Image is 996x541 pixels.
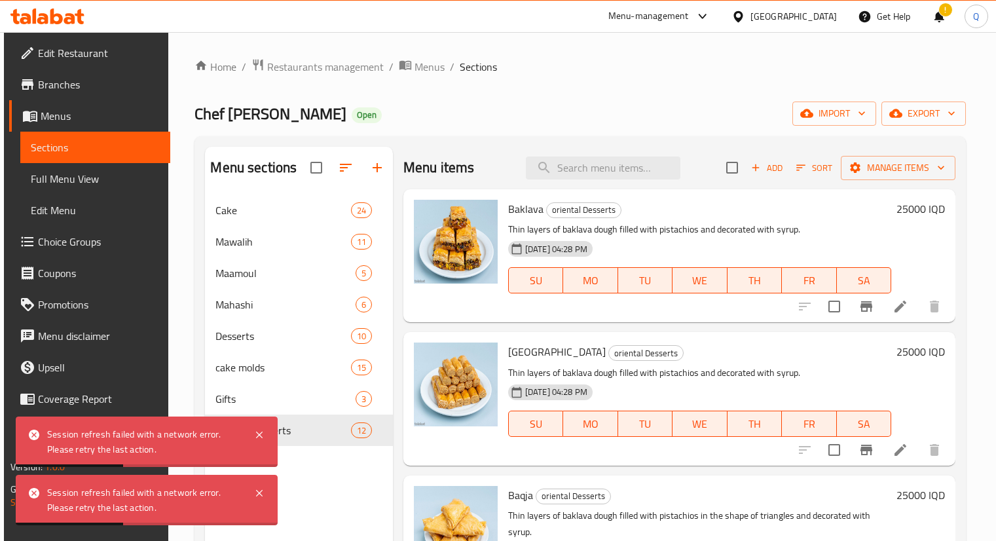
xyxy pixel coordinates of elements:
a: Menu disclaimer [9,320,170,352]
span: MO [568,415,612,434]
p: Thin layers of baklava dough filled with pistachios and decorated with syrup. [508,221,891,238]
a: Edit Restaurant [9,37,170,69]
span: SA [842,415,886,434]
span: 12 [352,424,371,437]
span: cake molds [215,360,350,375]
h6: 25000 IQD [896,486,945,504]
span: Sections [460,59,497,75]
span: Manage items [851,160,945,176]
div: oriental Desserts12 [205,415,392,446]
span: oriental Desserts [547,202,621,217]
img: Burma [414,343,498,426]
span: WE [678,415,722,434]
span: Menus [41,108,160,124]
span: [GEOGRAPHIC_DATA] [508,342,606,362]
span: TU [623,415,667,434]
span: Coupons [38,265,160,281]
div: [GEOGRAPHIC_DATA] [750,9,837,24]
span: 6 [356,299,371,311]
a: Grocery Checklist [9,415,170,446]
span: Restaurants management [267,59,384,75]
div: Menu-management [608,9,689,24]
a: Support.OpsPlatform [10,494,94,511]
button: Sort [793,158,836,178]
button: export [881,102,966,126]
span: Version: [10,458,43,476]
button: TH [728,267,782,293]
span: import [803,105,866,122]
span: FR [787,415,831,434]
span: TH [733,271,777,290]
button: TU [618,411,673,437]
div: items [351,422,372,438]
p: Thin layers of baklava dough filled with pistachios and decorated with syrup. [508,365,891,381]
span: Chef [PERSON_NAME] [194,99,346,128]
a: Edit menu item [893,299,908,314]
div: Mawalih11 [205,226,392,257]
div: items [351,234,372,250]
span: Menu disclaimer [38,328,160,344]
div: Mahashi6 [205,289,392,320]
a: Choice Groups [9,226,170,257]
span: Baklava [508,199,544,219]
span: WE [678,271,722,290]
h6: 25000 IQD [896,343,945,361]
span: SU [514,271,558,290]
span: Q [973,9,979,24]
button: FR [782,411,836,437]
span: Select section [718,154,746,181]
button: Add [746,158,788,178]
a: Menus [399,58,445,75]
span: TH [733,415,777,434]
span: Promotions [38,297,160,312]
a: Upsell [9,352,170,383]
div: Maamoul5 [205,257,392,289]
span: Mahashi [215,297,355,312]
a: Restaurants management [251,58,384,75]
span: Baqja [508,485,533,505]
a: Full Menu View [20,163,170,195]
div: Open [352,107,382,123]
h2: Menu items [403,158,475,177]
button: SU [508,411,563,437]
span: Edit Menu [31,202,160,218]
button: WE [673,267,727,293]
button: Branch-specific-item [851,291,882,322]
span: Open [352,109,382,121]
button: MO [563,411,618,437]
button: SA [837,267,891,293]
span: SU [514,415,558,434]
div: Maamoul [215,265,355,281]
button: FR [782,267,836,293]
span: Get support on: [10,481,71,498]
a: Sections [20,132,170,163]
span: 15 [352,362,371,374]
span: 3 [356,393,371,405]
button: SU [508,267,563,293]
span: 11 [352,236,371,248]
button: Branch-specific-item [851,434,882,466]
p: Thin layers of baklava dough filled with pistachios in the shape of triangles and decorated with ... [508,508,891,540]
div: oriental Desserts [215,422,350,438]
div: cake molds15 [205,352,392,383]
span: Sort [796,160,832,176]
h6: 25000 IQD [896,200,945,218]
span: Edit Restaurant [38,45,160,61]
span: Sections [31,140,160,155]
h2: Menu sections [210,158,297,177]
a: Home [194,59,236,75]
li: / [242,59,246,75]
span: Sort items [788,158,841,178]
span: Sort sections [330,152,361,183]
span: 24 [352,204,371,217]
div: oriental Desserts [536,489,611,504]
div: items [351,328,372,344]
button: delete [919,291,950,322]
a: Coverage Report [9,383,170,415]
button: Manage items [841,156,955,180]
span: 5 [356,267,371,280]
button: import [792,102,876,126]
span: Cake [215,202,350,218]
